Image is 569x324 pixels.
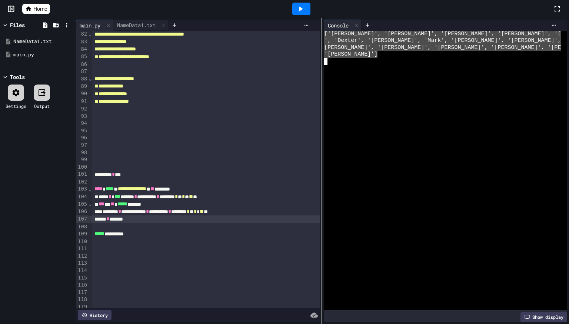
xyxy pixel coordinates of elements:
[76,61,88,68] div: 86
[76,163,88,171] div: 100
[76,30,88,38] div: 82
[76,208,88,215] div: 106
[13,51,71,59] div: main.py
[76,149,88,156] div: 98
[76,22,104,29] div: main.py
[76,178,88,186] div: 102
[76,142,88,149] div: 97
[88,31,92,37] span: Fold line
[76,201,88,208] div: 105
[76,105,88,113] div: 92
[78,310,112,320] div: History
[88,201,92,207] span: Fold line
[33,5,47,13] span: Home
[76,75,88,83] div: 88
[6,103,26,109] div: Settings
[76,281,88,289] div: 116
[22,4,50,14] a: Home
[88,76,92,82] span: Fold line
[113,21,159,29] div: NameData1.txt
[76,98,88,105] div: 91
[520,312,567,322] div: Show display
[76,289,88,296] div: 117
[34,103,50,109] div: Output
[76,127,88,135] div: 95
[76,156,88,163] div: 99
[76,193,88,201] div: 104
[324,51,377,58] span: '[PERSON_NAME]']
[76,238,88,245] div: 110
[76,259,88,267] div: 113
[76,230,88,238] div: 109
[324,20,362,31] div: Console
[76,90,88,97] div: 90
[76,303,88,311] div: 119
[76,46,88,53] div: 84
[76,274,88,282] div: 115
[76,20,113,31] div: main.py
[76,113,88,120] div: 93
[76,245,88,252] div: 111
[10,73,25,81] div: Tools
[76,171,88,178] div: 101
[10,21,25,29] div: Files
[76,38,88,46] div: 83
[76,83,88,90] div: 89
[76,215,88,223] div: 107
[76,68,88,75] div: 87
[76,252,88,260] div: 112
[76,134,88,142] div: 96
[88,186,92,192] span: Fold line
[76,120,88,127] div: 94
[13,38,71,45] div: NameData1.txt
[76,53,88,60] div: 85
[76,185,88,193] div: 103
[76,223,88,231] div: 108
[113,20,169,31] div: NameData1.txt
[324,22,352,29] div: Console
[76,267,88,274] div: 114
[76,296,88,303] div: 118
